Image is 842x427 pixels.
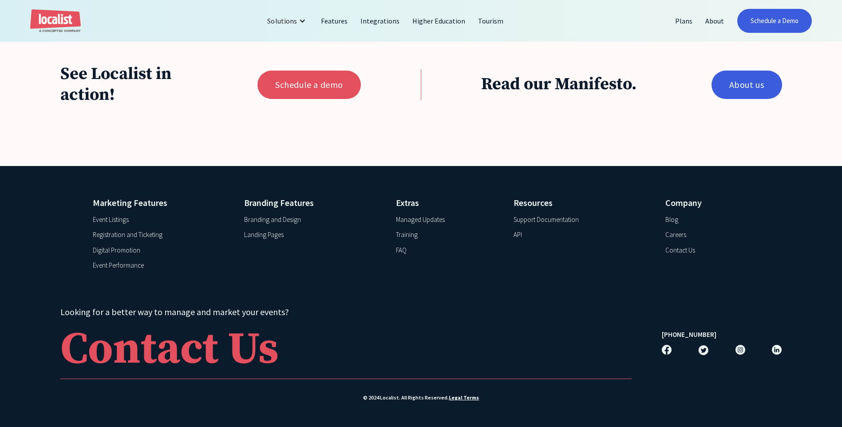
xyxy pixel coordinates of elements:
[267,16,296,26] div: Solutions
[669,10,699,32] a: Plans
[93,230,162,240] a: Registration and Ticketing
[396,196,497,210] h4: Extras
[93,261,144,271] a: Event Performance
[244,196,379,210] h4: Branding Features
[60,394,782,402] div: © 2024 Localist. All Rights Reserved.
[354,10,406,32] a: Integrations
[396,245,407,256] a: FAQ
[514,230,522,240] a: API
[665,230,686,240] a: Careers
[449,394,479,402] a: Legal Terms
[244,230,284,240] a: Landing Pages
[662,330,716,340] a: [PHONE_NUMBER]
[60,328,279,372] div: Contact Us
[712,71,782,99] a: About us
[514,215,579,225] a: Support Documentation
[93,215,129,225] a: Event Listings
[396,230,418,240] a: Training
[665,196,750,210] h4: Company
[60,305,632,319] h4: Looking for a better way to manage and market your events?
[93,245,140,256] a: Digital Promotion
[406,10,472,32] a: Higher Education
[699,10,731,32] a: About
[244,215,301,225] a: Branding and Design
[60,323,632,379] a: Contact Us
[261,10,314,32] div: Solutions
[665,215,678,225] a: Blog
[315,10,354,32] a: Features
[472,10,510,32] a: Tourism
[257,71,361,99] a: Schedule a demo
[481,74,681,95] h3: Read our Manifesto.
[60,64,228,106] h3: See Localist in action!
[396,215,445,225] a: Managed Updates
[30,9,81,33] a: home
[93,196,228,210] h4: Marketing Features
[665,245,695,256] a: Contact Us
[514,196,648,210] h4: Resources
[737,9,812,33] a: Schedule a Demo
